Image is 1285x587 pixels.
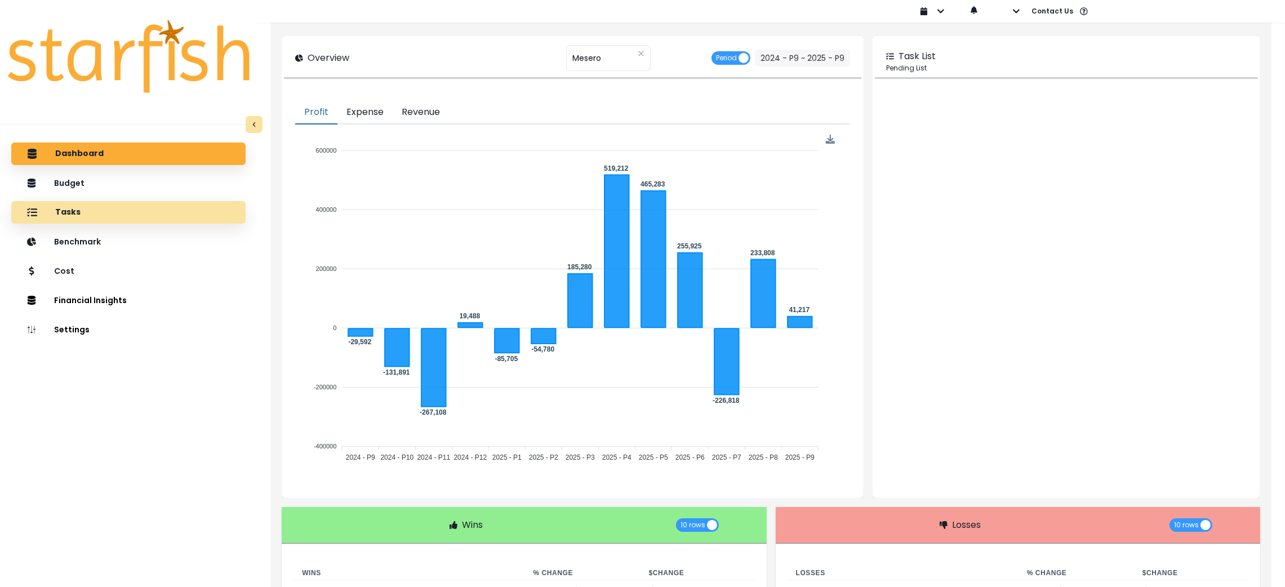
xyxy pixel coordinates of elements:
button: Financial Insights [11,289,246,312]
tspan: 2025 - P3 [566,454,595,462]
tspan: 0 [333,324,336,331]
button: Budget [11,172,246,194]
span: 10 rows [681,518,705,532]
button: Expense [337,101,393,124]
th: Wins [293,566,524,580]
button: Profit [295,101,337,124]
tspan: 2025 - P8 [749,454,778,462]
button: Revenue [393,101,449,124]
span: Period [716,51,737,65]
tspan: 200000 [316,265,337,272]
tspan: 600000 [316,147,337,154]
tspan: -200000 [314,384,336,390]
p: Dashboard [55,149,104,159]
p: Losses [952,518,981,532]
button: Benchmark [11,230,246,253]
th: Losses [787,566,1018,580]
tspan: 2025 - P6 [675,454,705,462]
th: % Change [1018,566,1133,580]
button: Tasks [11,201,246,224]
p: Wins [462,518,483,532]
button: Clear [638,48,644,59]
tspan: 2025 - P2 [529,454,558,462]
button: Dashboard [11,143,246,165]
th: $ Change [640,566,755,580]
p: Task List [899,50,936,63]
tspan: 2025 - P9 [785,454,815,462]
tspan: -400000 [314,443,336,450]
button: 2024 - P9 ~ 2025 - P9 [755,50,850,66]
tspan: 2025 - P7 [712,454,741,462]
th: % Change [524,566,639,580]
tspan: 2025 - P4 [602,454,632,462]
tspan: 400000 [316,206,337,213]
span: 10 rows [1174,518,1199,532]
span: Mesero [572,46,601,70]
tspan: 2024 - P12 [454,454,487,462]
img: Download Profit [826,135,835,144]
div: Menu [826,135,835,144]
tspan: 2024 - P10 [381,454,414,462]
button: Cost [11,260,246,282]
p: Benchmark [54,237,101,247]
p: Cost [54,266,74,276]
tspan: 2024 - P11 [417,454,451,462]
p: Overview [308,51,349,65]
p: Budget [54,179,85,188]
tspan: 2025 - P5 [639,454,668,462]
tspan: 2025 - P1 [492,454,522,462]
tspan: 2024 - P9 [346,454,375,462]
th: $ Change [1133,566,1249,580]
p: Pending List [886,63,1247,73]
svg: close [638,50,644,57]
p: Tasks [55,207,81,217]
button: Settings [11,318,246,341]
